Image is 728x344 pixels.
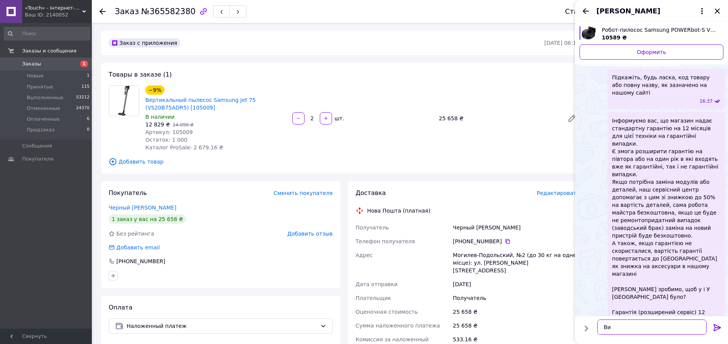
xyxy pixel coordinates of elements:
span: Без рейтинга [116,231,154,237]
span: Артикул: 105009 [145,129,193,135]
div: Могилев-Подольский, №2 (до 30 кг на одне місце): ул. [PERSON_NAME][STREET_ADDRESS] [451,248,581,277]
button: Назад [581,7,590,16]
span: «Touch» - інтернет-магазин електроніки та гаджетів [25,5,82,11]
span: Добавить отзыв [287,231,332,237]
span: Оплаченные [27,116,60,123]
span: 1 [80,61,88,67]
div: шт. [333,115,345,122]
span: Доставка [356,189,386,197]
span: В наличии [145,114,174,120]
span: Выполненные [27,94,64,101]
span: 6 [87,116,90,123]
button: Закрыть [713,7,722,16]
span: Сумма наложенного платежа [356,323,440,329]
div: [PHONE_NUMBER] [453,238,580,245]
a: Вертикальный пылесос Samsung Jet 75 (VS20B75ADR5) [105009] [145,97,256,111]
span: Підкажіть, будь ласка, код товару або повну назву, як зазначено на нашому сайті [612,74,720,97]
span: [PERSON_NAME] [596,6,660,16]
div: Ваш ID: 2140052 [25,11,92,18]
span: Адрес [356,252,373,258]
span: 0 [87,126,90,133]
span: Інформуємо вас, що магазин надає стандартну гарантію на 12 місяців для цієї техніки на гарантійні... [612,117,720,339]
span: Новые [27,72,44,79]
button: Показать кнопки [581,323,591,333]
a: Оформить [580,44,723,60]
span: Каталог ProSale: 2 679.16 ₴ [145,144,223,151]
span: 14 099 ₴ [173,122,194,128]
div: [PHONE_NUMBER] [116,257,166,265]
span: Добавить товар [109,157,580,166]
span: 12 829 ₴ [145,121,170,128]
div: 1 заказ у вас на 25 658 ₴ [109,215,186,224]
div: Вернуться назад [99,8,106,15]
span: Заказ [115,7,139,16]
span: 53212 [76,94,90,101]
div: [DATE] [451,277,581,291]
div: Добавить email [108,244,161,251]
div: Заказ с приложения [109,38,180,48]
div: −9% [145,85,164,95]
span: Покупатель [109,189,147,197]
span: Остаток: 1 000 [145,137,187,143]
span: Телефон получателя [356,238,415,244]
div: 25 658 ₴ [436,113,561,124]
div: Нова Пошта (платная) [365,207,432,215]
div: Черный [PERSON_NAME] [451,221,581,234]
span: 115 [81,84,90,90]
time: [DATE] 06:16 [544,40,580,46]
a: Черный [PERSON_NAME] [109,205,176,211]
span: Покупатели [22,156,54,162]
span: Принятые [27,84,53,90]
div: 25 658 ₴ [451,319,581,333]
span: Получатель [356,224,389,231]
span: Сменить покупателя [274,190,332,196]
span: Предзаказ [27,126,55,133]
button: [PERSON_NAME] [596,6,707,16]
span: №365582380 [141,7,195,16]
img: 6748852049_w640_h640_robot-pylesos-samsung-powerbot-s.jpg [582,26,596,40]
a: Посмотреть товар [580,26,723,41]
span: 16:37 12.10.2025 [699,98,713,105]
span: Товары в заказе (1) [109,71,172,78]
img: Вертикальный пылесос Samsung Jet 75 (VS20B75ADR5) [105009] [109,86,139,116]
span: 10589 ₴ [602,34,627,41]
div: Добавить email [116,244,161,251]
span: Оценочная стоимость [356,309,418,315]
div: Статус заказа [565,8,616,15]
span: Оплата [109,304,132,311]
span: 24370 [76,105,90,112]
span: Заказы [22,61,41,67]
span: Редактировать [537,190,580,196]
textarea: Ви [597,319,707,335]
input: Поиск [4,27,90,41]
span: Отмененные [27,105,60,112]
span: Робот-пилосос Samsung POWERbot-S VR3MB77312K/UK [103270] [602,26,717,34]
span: Дата отправки [356,281,398,287]
div: 25 658 ₴ [451,305,581,319]
span: Плательщик [356,295,391,301]
span: Заказы и сообщения [22,48,77,54]
span: Наложенный платеж [127,322,317,330]
div: Получатель [451,291,581,305]
span: Сообщения [22,143,52,149]
a: Редактировать [564,111,580,126]
span: 1 [87,72,90,79]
